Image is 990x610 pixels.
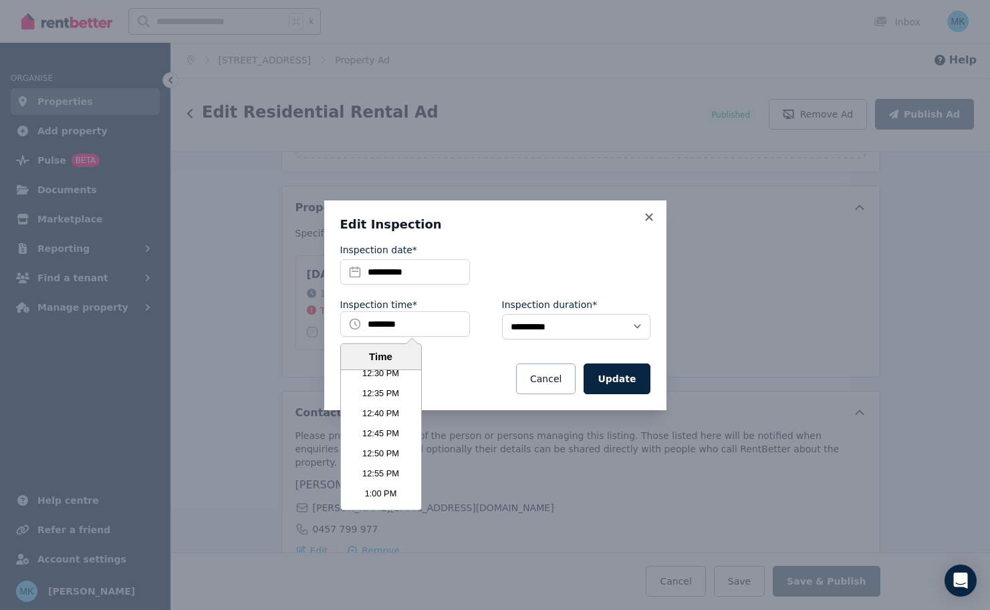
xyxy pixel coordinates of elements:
li: 12:35 PM [341,384,421,404]
label: Inspection duration* [502,298,598,311]
label: Inspection time* [340,298,417,311]
li: 12:40 PM [341,404,421,424]
button: Cancel [516,363,576,394]
li: 1:05 PM [341,504,421,524]
label: Inspection date* [340,243,417,257]
div: Time [344,349,418,365]
div: Open Intercom Messenger [945,565,977,597]
h3: Edit Inspection [340,216,650,233]
li: 12:50 PM [341,444,421,464]
li: 1:00 PM [341,484,421,504]
li: 12:30 PM [341,363,421,384]
button: Update [584,363,650,394]
ul: Time [341,370,421,510]
li: 12:45 PM [341,424,421,444]
li: 12:55 PM [341,464,421,484]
